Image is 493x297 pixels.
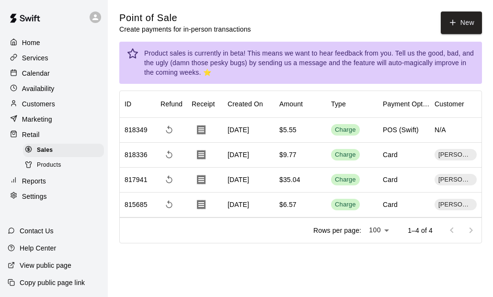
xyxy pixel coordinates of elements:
[279,175,300,184] div: $35.04
[22,176,46,186] p: Reports
[430,91,482,117] div: Customer
[23,159,104,172] div: Products
[20,261,71,270] p: View public page
[258,59,327,67] a: sending us a message
[279,125,297,135] div: $5.55
[125,200,148,209] div: 815685
[383,91,430,117] div: Payment Option
[8,127,100,142] a: Retail
[23,144,104,157] div: Sales
[8,112,100,126] a: Marketing
[20,278,85,287] p: Copy public page link
[22,38,40,47] p: Home
[223,168,275,193] div: [DATE]
[8,66,100,80] a: Calendar
[335,150,356,160] div: Charge
[326,91,378,117] div: Type
[20,226,54,236] p: Contact Us
[119,24,251,34] p: Create payments for in-person transactions
[161,171,178,188] span: Refund payment
[22,69,50,78] p: Calendar
[22,53,48,63] p: Services
[313,226,361,235] p: Rows per page:
[223,143,275,168] div: [DATE]
[37,160,61,170] span: Products
[192,145,211,164] button: Download Receipt
[161,196,178,213] span: Refund payment
[331,91,346,117] div: Type
[20,243,56,253] p: Help Center
[120,91,156,117] div: ID
[161,146,178,163] span: Refund payment
[335,175,356,184] div: Charge
[279,200,297,209] div: $6.57
[435,91,464,117] div: Customer
[187,91,223,117] div: Receipt
[8,51,100,65] a: Services
[125,175,148,184] div: 817941
[8,97,100,111] a: Customers
[23,143,108,158] a: Sales
[192,170,211,189] button: Download Receipt
[383,125,419,135] div: POS (Swift)
[435,200,477,209] span: [PERSON_NAME]
[8,174,100,188] a: Reports
[435,199,477,210] div: [PERSON_NAME]
[335,126,356,135] div: Charge
[22,99,55,109] p: Customers
[22,192,47,201] p: Settings
[383,150,398,160] div: Card
[119,11,251,24] h5: Point of Sale
[192,120,211,139] button: Download Receipt
[408,226,433,235] p: 1–4 of 4
[228,91,263,117] div: Created On
[37,146,53,155] span: Sales
[383,200,398,209] div: Card
[125,150,148,160] div: 818336
[22,130,40,139] p: Retail
[161,91,183,117] div: Refund
[383,175,398,184] div: Card
[441,11,482,34] button: New
[430,118,482,143] div: N/A
[335,200,356,209] div: Charge
[125,125,148,135] div: 818349
[161,121,178,138] span: Refund payment
[23,158,108,172] a: Products
[8,35,100,50] a: Home
[279,91,303,117] div: Amount
[8,189,100,204] a: Settings
[144,45,474,81] div: Product sales is currently in beta! This means we want to hear feedback from you. Tell us the goo...
[125,91,131,117] div: ID
[279,150,297,160] div: $9.77
[8,81,100,96] a: Availability
[192,195,211,214] button: Download Receipt
[192,91,215,117] div: Receipt
[275,91,326,117] div: Amount
[223,118,275,143] div: [DATE]
[22,84,55,93] p: Availability
[365,223,392,237] div: 100
[22,114,52,124] p: Marketing
[435,149,477,160] div: [PERSON_NAME]
[435,150,477,160] span: [PERSON_NAME]
[223,91,275,117] div: Created On
[435,175,477,184] span: [PERSON_NAME]
[435,174,477,185] div: [PERSON_NAME]
[378,91,430,117] div: Payment Option
[156,91,187,117] div: Refund
[223,193,275,217] div: [DATE]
